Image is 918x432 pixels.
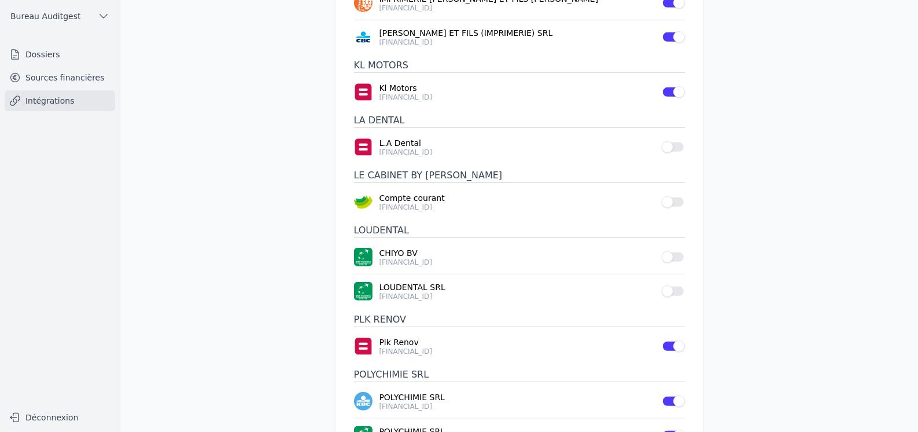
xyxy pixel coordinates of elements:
button: Bureau Auditgest [5,7,115,25]
a: Plk Renov [379,336,655,348]
a: [PERSON_NAME] ET FILS (IMPRIMERIE) SRL [379,27,655,39]
img: BNP_BE_BUSINESS_GEBABEBB.png [354,282,373,301]
img: crelan.png [354,193,373,211]
a: CHIYO BV [379,247,655,259]
a: LOUDENTAL SRL [379,281,655,293]
p: [FINANCIAL_ID] [379,203,655,212]
button: Déconnexion [5,408,115,427]
h3: PLK RENOV [354,313,685,327]
p: [FINANCIAL_ID] [379,38,655,47]
h3: POLYCHIMIE SRL [354,368,685,382]
img: belfius.png [354,138,373,156]
p: [FINANCIAL_ID] [379,292,655,301]
img: kbc.png [354,392,373,411]
p: [FINANCIAL_ID] [379,148,655,157]
a: Intégrations [5,90,115,111]
h3: LE CABINET BY [PERSON_NAME] [354,169,685,183]
a: Dossiers [5,44,115,65]
p: [FINANCIAL_ID] [379,347,655,356]
img: BNP_BE_BUSINESS_GEBABEBB.png [354,248,373,266]
img: belfius.png [354,337,373,356]
a: Kl Motors [379,82,655,94]
p: [FINANCIAL_ID] [379,258,655,267]
h3: KL MOTORS [354,58,685,73]
a: Sources financières [5,67,115,88]
h3: LA DENTAL [354,114,685,128]
span: Bureau Auditgest [10,10,80,22]
h3: LOUDENTAL [354,224,685,238]
a: Compte courant [379,192,655,204]
p: [FINANCIAL_ID] [379,3,655,13]
img: belfius.png [354,83,373,101]
a: L.A Dental [379,137,655,149]
p: [FINANCIAL_ID] [379,402,655,411]
img: CBC_CREGBEBB.png [354,28,373,46]
a: POLYCHIMIE SRL [379,391,655,403]
p: [FINANCIAL_ID] [379,93,655,102]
